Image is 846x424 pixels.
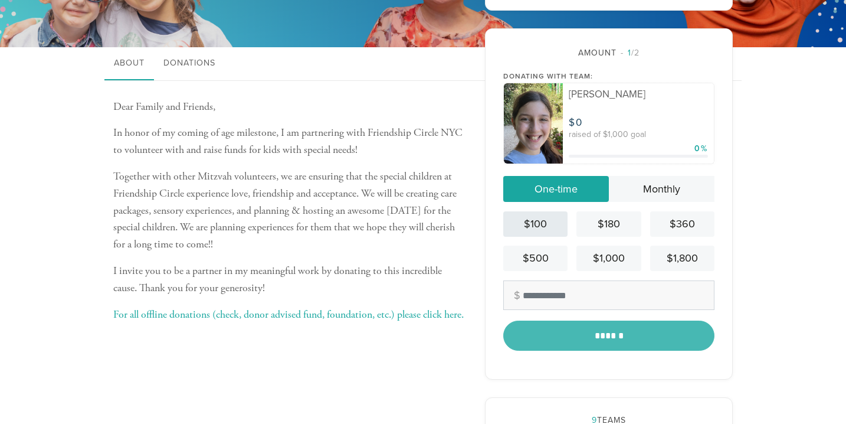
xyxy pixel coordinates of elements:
p: Together with other Mitzvah volunteers, we are ensuring that the special children at Friendship C... [113,168,467,253]
a: $1,800 [650,246,714,271]
span: /2 [621,48,640,58]
div: $360 [655,216,710,232]
p: Dear Family and Friends, [113,99,467,116]
p: In honor of my coming of age milestone, I am partnering with Friendship Circle NYC to volunteer w... [113,125,467,159]
div: $500 [508,250,563,266]
a: About [104,47,154,80]
a: For all offline donations (check, donor advised fund, foundation, etc.) please click here. [113,308,464,321]
a: Donations [154,47,225,80]
a: Monthly [609,176,714,202]
div: $180 [581,216,636,232]
div: 0% [694,142,708,155]
div: $1,000 [581,250,636,266]
div: raised of $1,000 goal [569,131,708,139]
p: I invite you to be a partner in my meaningful work by donating to this incredible cause. Thank yo... [113,263,467,297]
a: $180 [576,211,641,237]
div: $100 [508,216,563,232]
span: 0 [576,116,583,129]
div: Donating with team: [503,71,714,81]
img: file [504,83,563,164]
div: Amount [503,47,714,59]
div: [PERSON_NAME] [569,89,708,99]
a: One-time [503,176,609,202]
a: $360 [650,211,714,237]
a: $1,000 [576,246,641,271]
a: $500 [503,246,568,271]
span: 1 [628,48,631,58]
a: $100 [503,211,568,237]
span: $ [569,116,576,129]
div: $1,800 [655,250,710,266]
